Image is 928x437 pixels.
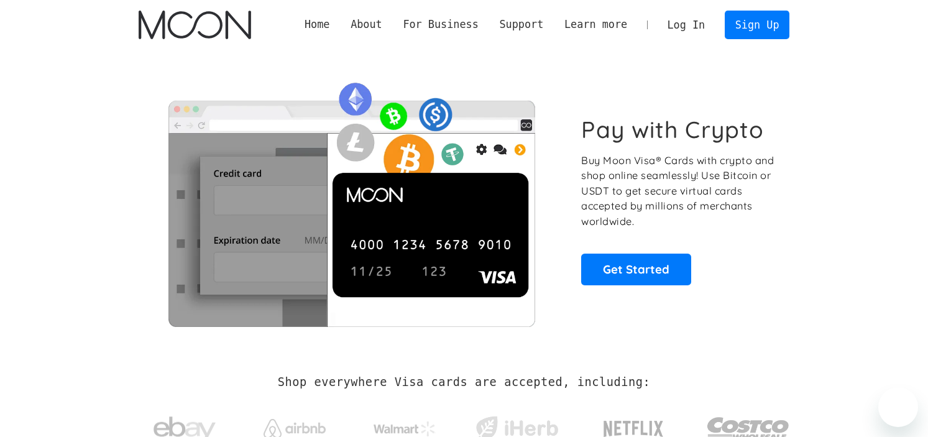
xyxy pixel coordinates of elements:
[878,387,918,427] iframe: Button to launch messaging window
[139,74,564,326] img: Moon Cards let you spend your crypto anywhere Visa is accepted.
[554,17,638,32] div: Learn more
[581,116,764,144] h1: Pay with Crypto
[340,17,392,32] div: About
[564,17,627,32] div: Learn more
[581,153,776,229] p: Buy Moon Visa® Cards with crypto and shop online seamlessly! Use Bitcoin or USDT to get secure vi...
[374,421,436,436] img: Walmart
[294,17,340,32] a: Home
[657,11,715,39] a: Log In
[139,11,251,39] a: home
[581,254,691,285] a: Get Started
[403,17,478,32] div: For Business
[725,11,789,39] a: Sign Up
[393,17,489,32] div: For Business
[139,11,251,39] img: Moon Logo
[489,17,554,32] div: Support
[278,375,650,389] h2: Shop everywhere Visa cards are accepted, including:
[351,17,382,32] div: About
[499,17,543,32] div: Support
